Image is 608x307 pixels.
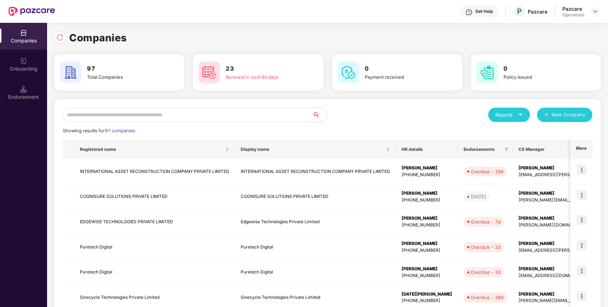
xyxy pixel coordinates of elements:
[365,64,442,73] h3: 0
[577,266,587,276] img: icon
[495,111,523,118] div: Reports
[503,145,510,154] span: filter
[74,209,235,235] td: EDGEWISE TECHNOLOGIES PRIVATE LIMITED
[235,260,396,285] td: Puretech Digital
[517,7,522,16] span: P
[20,86,27,93] img: svg+xml;base64,PHN2ZyB3aWR0aD0iMTQuNSIgaGVpZ2h0PSIxNC41IiB2aWV3Qm94PSIwIDAgMTYgMTYiIGZpbGw9Im5vbm...
[537,108,592,122] button: plusNew Company
[87,64,164,73] h3: 97
[69,30,127,46] h1: Companies
[312,108,327,122] button: search
[402,240,452,247] div: [PERSON_NAME]
[235,184,396,210] td: COGNISURE SOLUTIONS PRIVATE LIMITED
[63,128,136,133] span: Showing results for
[402,297,452,304] div: [PHONE_NUMBER]
[20,57,27,65] img: svg+xml;base64,PHN2ZyB3aWR0aD0iMjAiIGhlaWdodD0iMjAiIHZpZXdCb3g9IjAgMCAyMCAyMCIgZmlsbD0ibm9uZSIgeG...
[235,159,396,184] td: INTERNATIONAL ASSET RECONSTRUCTION COMPANY PRIVATE LIMITED
[577,190,587,200] img: icon
[74,184,235,210] td: COGNISURE SOLUTIONS PRIVATE LIMITED
[471,168,504,175] div: Overdue - 19d
[396,140,458,159] th: HR details
[74,235,235,260] td: Puretech Digital
[475,9,493,14] div: Get Help
[365,73,442,81] div: Payment received
[56,34,63,41] img: svg+xml;base64,PHN2ZyBpZD0iUmVsb2FkLTMyeDMyIiB4bWxucz0iaHR0cDovL3d3dy53My5vcmcvMjAwMC9zdmciIHdpZH...
[464,147,501,152] span: Endorsements
[577,215,587,225] img: icon
[465,9,472,16] img: svg+xml;base64,PHN2ZyBpZD0iSGVscC0zMngzMiIgeG1sbnM9Imh0dHA6Ly93d3cudzMub3JnLzIwMDAvc3ZnIiB3aWR0aD...
[312,112,327,118] span: search
[471,244,501,251] div: Overdue - 2d
[504,73,581,81] div: Policy issued
[552,111,586,118] span: New Company
[235,209,396,235] td: Edgewise Technologies Private Limited
[471,218,501,225] div: Overdue - 7d
[402,215,452,222] div: [PERSON_NAME]
[402,291,452,298] div: [DATE][PERSON_NAME]
[74,260,235,285] td: Puretech Digital
[476,62,498,83] img: svg+xml;base64,PHN2ZyB4bWxucz0iaHR0cDovL3d3dy53My5vcmcvMjAwMC9zdmciIHdpZHRoPSI2MCIgaGVpZ2h0PSI2MC...
[402,190,452,197] div: [PERSON_NAME]
[105,128,136,133] span: 97 companies.
[504,147,509,152] span: filter
[80,147,224,152] span: Registered name
[402,247,452,254] div: [PHONE_NUMBER]
[74,140,235,159] th: Registered name
[235,235,396,260] td: Puretech Digital
[402,266,452,272] div: [PERSON_NAME]
[528,8,547,15] div: Pazcare
[544,112,549,118] span: plus
[471,193,486,200] div: [DATE]
[60,62,81,83] img: svg+xml;base64,PHN2ZyB4bWxucz0iaHR0cDovL3d3dy53My5vcmcvMjAwMC9zdmciIHdpZHRoPSI2MCIgaGVpZ2h0PSI2MC...
[577,240,587,250] img: icon
[87,73,164,81] div: Total Companies
[504,64,581,73] h3: 0
[518,112,523,117] span: caret-down
[402,165,452,172] div: [PERSON_NAME]
[226,73,303,81] div: Renewal in next 60 days
[562,5,584,12] div: Pazcare
[562,12,584,18] div: Operations
[471,294,504,301] div: Overdue - 38d
[402,197,452,204] div: [PHONE_NUMBER]
[592,9,598,14] img: svg+xml;base64,PHN2ZyBpZD0iRHJvcGRvd24tMzJ4MzIiIHhtbG5zPSJodHRwOi8vd3d3LnczLm9yZy8yMDAwL3N2ZyIgd2...
[402,222,452,229] div: [PHONE_NUMBER]
[20,29,27,36] img: svg+xml;base64,PHN2ZyBpZD0iQ29tcGFuaWVzIiB4bWxucz0iaHR0cDovL3d3dy53My5vcmcvMjAwMC9zdmciIHdpZHRoPS...
[402,272,452,279] div: [PHONE_NUMBER]
[577,291,587,301] img: icon
[402,172,452,178] div: [PHONE_NUMBER]
[471,268,501,276] div: Overdue - 2d
[241,147,385,152] span: Display name
[199,62,220,83] img: svg+xml;base64,PHN2ZyB4bWxucz0iaHR0cDovL3d3dy53My5vcmcvMjAwMC9zdmciIHdpZHRoPSI2MCIgaGVpZ2h0PSI2MC...
[74,159,235,184] td: INTERNATIONAL ASSET RECONSTRUCTION COMPANY PRIVATE LIMITED
[235,140,396,159] th: Display name
[338,62,359,83] img: svg+xml;base64,PHN2ZyB4bWxucz0iaHR0cDovL3d3dy53My5vcmcvMjAwMC9zdmciIHdpZHRoPSI2MCIgaGVpZ2h0PSI2MC...
[577,165,587,175] img: icon
[570,140,592,159] th: More
[226,64,303,73] h3: 23
[9,7,55,16] img: New Pazcare Logo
